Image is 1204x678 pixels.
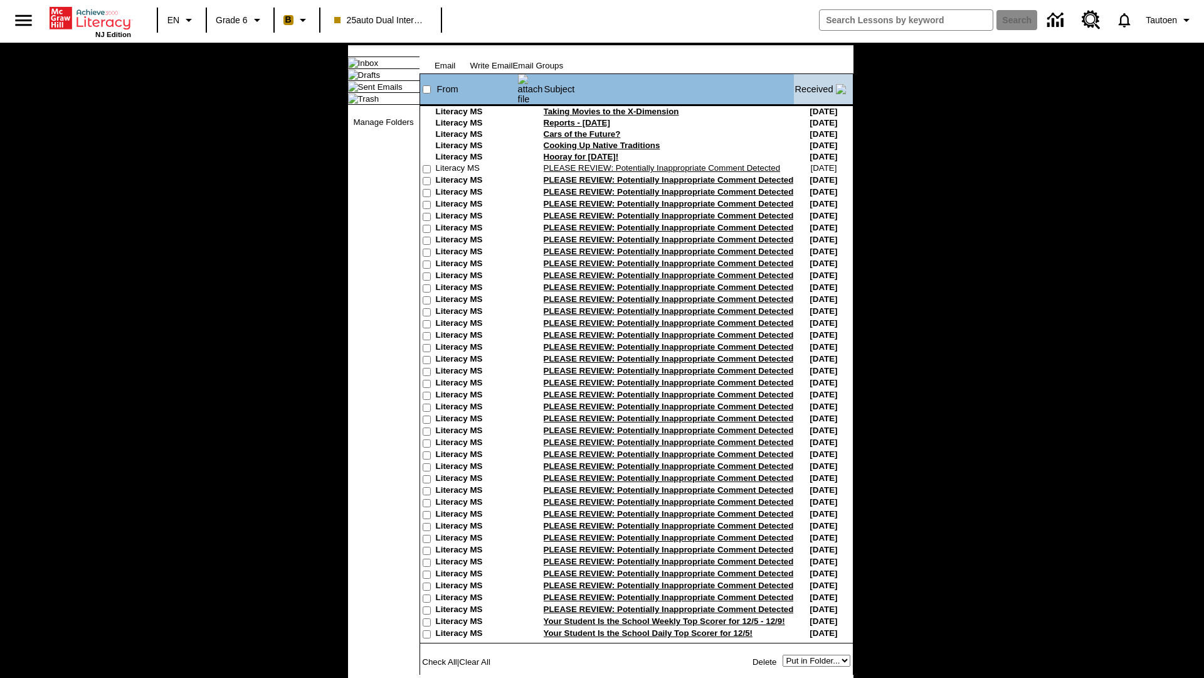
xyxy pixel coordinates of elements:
[436,557,517,569] td: Literacy MS
[544,616,785,626] a: Your Student Is the School Weekly Top Scorer for 12/5 - 12/9!
[358,82,403,92] a: Sent Emails
[544,354,794,363] a: PLEASE REVIEW: Potentially Inappropriate Comment Detected
[358,58,379,68] a: Inbox
[436,593,517,605] td: Literacy MS
[436,175,517,187] td: Literacy MS
[810,533,837,542] nobr: [DATE]
[544,521,794,530] a: PLEASE REVIEW: Potentially Inappropriate Comment Detected
[544,509,794,519] a: PLEASE REVIEW: Potentially Inappropriate Comment Detected
[544,152,619,161] a: Hooray for [DATE]!
[544,175,794,185] a: PLEASE REVIEW: Potentially Inappropriate Comment Detected
[436,628,517,640] td: Literacy MS
[810,330,837,340] nobr: [DATE]
[544,330,794,340] a: PLEASE REVIEW: Potentially Inappropriate Comment Detected
[353,117,413,127] a: Manage Folders
[810,378,837,387] nobr: [DATE]
[436,473,517,485] td: Literacy MS
[544,84,575,94] a: Subject
[436,118,517,129] td: Literacy MS
[436,438,517,449] td: Literacy MS
[436,107,517,118] td: Literacy MS
[820,10,993,30] input: search field
[810,107,837,116] nobr: [DATE]
[810,259,837,268] nobr: [DATE]
[544,438,794,447] a: PLEASE REVIEW: Potentially Inappropriate Comment Detected
[810,557,837,566] nobr: [DATE]
[544,557,794,566] a: PLEASE REVIEW: Potentially Inappropriate Comment Detected
[420,655,544,669] td: |
[278,9,315,31] button: Boost Class color is peach. Change class color
[544,461,794,471] a: PLEASE REVIEW: Potentially Inappropriate Comment Detected
[436,247,517,259] td: Literacy MS
[544,390,794,399] a: PLEASE REVIEW: Potentially Inappropriate Comment Detected
[95,31,131,38] span: NJ Edition
[420,675,854,675] img: black_spacer.gif
[436,259,517,271] td: Literacy MS
[435,61,455,70] a: Email
[810,485,837,495] nobr: [DATE]
[810,318,837,328] nobr: [DATE]
[334,14,427,27] span: 25auto Dual International
[544,378,794,387] a: PLEASE REVIEW: Potentially Inappropriate Comment Detected
[544,271,794,280] a: PLEASE REVIEW: Potentially Inappropriate Comment Detected
[544,414,794,423] a: PLEASE REVIEW: Potentially Inappropriate Comment Detected
[348,94,358,104] img: folder_icon.gif
[436,271,517,282] td: Literacy MS
[436,318,517,330] td: Literacy MS
[544,581,794,590] a: PLEASE REVIEW: Potentially Inappropriate Comment Detected
[436,354,517,366] td: Literacy MS
[162,9,202,31] button: Language: EN, Select a language
[436,282,517,294] td: Literacy MS
[436,616,517,628] td: Literacy MS
[810,402,837,411] nobr: [DATE]
[436,390,517,402] td: Literacy MS
[544,533,794,542] a: PLEASE REVIEW: Potentially Inappropriate Comment Detected
[544,366,794,375] a: PLEASE REVIEW: Potentially Inappropriate Comment Detected
[436,461,517,473] td: Literacy MS
[436,129,517,141] td: Literacy MS
[436,342,517,354] td: Literacy MS
[544,199,794,208] a: PLEASE REVIEW: Potentially Inappropriate Comment Detected
[1074,3,1108,37] a: Resource Center, Will open in new tab
[810,605,837,614] nobr: [DATE]
[810,497,837,507] nobr: [DATE]
[810,354,837,363] nobr: [DATE]
[167,14,179,27] span: EN
[544,141,660,150] a: Cooking Up Native Traditions
[470,61,513,70] a: Write Email
[544,118,610,127] a: Reports - [DATE]
[436,581,517,593] td: Literacy MS
[544,402,794,411] a: PLEASE REVIEW: Potentially Inappropriate Comment Detected
[436,414,517,426] td: Literacy MS
[810,175,837,185] nobr: [DATE]
[348,58,358,68] img: folder_icon_pick.gif
[795,84,833,94] a: Received
[50,4,131,38] div: Home
[544,569,794,578] a: PLEASE REVIEW: Potentially Inappropriate Comment Detected
[810,247,837,256] nobr: [DATE]
[436,294,517,306] td: Literacy MS
[810,187,837,196] nobr: [DATE]
[436,378,517,390] td: Literacy MS
[544,449,794,459] a: PLEASE REVIEW: Potentially Inappropriate Comment Detected
[1040,3,1074,38] a: Data Center
[436,449,517,461] td: Literacy MS
[512,61,563,70] a: Email Groups
[1141,9,1199,31] button: Profile/Settings
[836,84,846,94] img: arrow_down.gif
[211,9,270,31] button: Grade: Grade 6, Select a grade
[436,187,517,199] td: Literacy MS
[358,94,379,104] a: Trash
[436,402,517,414] td: Literacy MS
[436,152,517,163] td: Literacy MS
[810,628,837,638] nobr: [DATE]
[544,259,794,268] a: PLEASE REVIEW: Potentially Inappropriate Comment Detected
[810,569,837,578] nobr: [DATE]
[544,129,621,139] a: Cars of the Future?
[436,235,517,247] td: Literacy MS
[810,616,837,626] nobr: [DATE]
[544,235,794,244] a: PLEASE REVIEW: Potentially Inappropriate Comment Detected
[544,605,794,614] a: PLEASE REVIEW: Potentially Inappropriate Comment Detected
[810,152,837,161] nobr: [DATE]
[810,235,837,244] nobr: [DATE]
